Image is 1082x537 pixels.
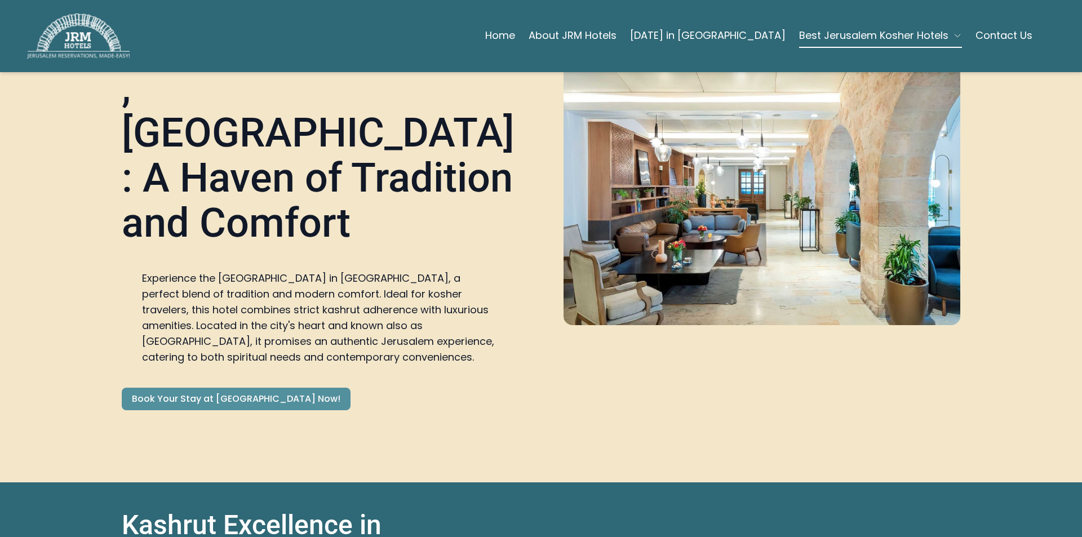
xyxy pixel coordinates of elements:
a: About JRM Hotels [529,24,617,47]
p: Experience the [GEOGRAPHIC_DATA] in [GEOGRAPHIC_DATA], a perfect blend of tradition and modern co... [142,270,498,365]
img: Prima Palace Hotel [564,60,960,325]
span: Best Jerusalem Kosher Hotels [799,28,948,43]
a: Contact Us [975,24,1032,47]
a: [DATE] in [GEOGRAPHIC_DATA] [630,24,786,47]
img: JRM Hotels [27,14,130,59]
a: Book Your Stay at [GEOGRAPHIC_DATA] Now! [122,388,351,410]
button: Best Jerusalem Kosher Hotels [799,24,962,47]
a: Home [485,24,515,47]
